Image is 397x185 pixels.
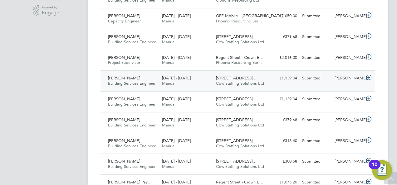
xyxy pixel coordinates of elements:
div: £300.58 [267,156,300,167]
a: Powered byEngage [33,5,60,17]
div: Submitted [300,53,332,63]
span: [DATE] - [DATE] [162,75,191,81]
span: Phoenix Resourcing Ser… [216,18,262,24]
span: [STREET_ADDRESS]… [216,159,257,164]
span: [DATE] - [DATE] [162,55,191,60]
div: Submitted [300,156,332,167]
span: Building Services Engineer [108,143,155,149]
span: [PERSON_NAME] Pay… [108,179,152,185]
span: [DATE] - [DATE] [162,13,191,18]
div: [PERSON_NAME] [332,156,365,167]
span: Cbw Staffing Solutions Ltd [216,102,264,107]
div: [PERSON_NAME] [332,73,365,83]
span: Capacity Engineer [108,18,141,24]
span: Cbw Staffing Solutions Ltd [216,164,264,169]
span: Manual [162,122,175,128]
span: [DATE] - [DATE] [162,179,191,185]
span: Manual [162,39,175,45]
span: [PERSON_NAME] [108,55,140,60]
span: [PERSON_NAME] [108,138,140,143]
span: [PERSON_NAME] [108,159,140,164]
span: Phoenix Resourcing Ser… [216,60,262,65]
div: [PERSON_NAME] [332,53,365,63]
span: Building Services Engineer [108,81,155,86]
span: Cbw Staffing Solutions Ltd [216,122,264,128]
div: £1,139.04 [267,73,300,83]
span: Cbw Staffing Solutions Ltd [216,81,264,86]
span: [PERSON_NAME] [108,117,140,122]
span: Regent Street - Crown E… [216,55,263,60]
div: [PERSON_NAME] [332,136,365,146]
div: £2,016.00 [267,53,300,63]
span: Manual [162,143,175,149]
span: [PERSON_NAME] [108,13,140,18]
span: [PERSON_NAME] [108,96,140,102]
button: Open Resource Center, 10 new notifications [372,160,392,180]
div: £7,650.00 [267,11,300,21]
div: Submitted [300,32,332,42]
div: Submitted [300,11,332,21]
div: [PERSON_NAME] [332,11,365,21]
span: Cbw Staffing Solutions Ltd [216,143,264,149]
span: Engage [42,10,59,16]
span: [PERSON_NAME] [108,34,140,39]
span: GPE Mobile - [GEOGRAPHIC_DATA] [216,13,282,18]
div: Submitted [300,115,332,125]
span: Building Services Engineer [108,102,155,107]
span: Building Services Engineer [108,122,155,128]
span: Manual [162,18,175,24]
span: Powered by [42,5,59,10]
div: [PERSON_NAME] [332,32,365,42]
span: [STREET_ADDRESS]… [216,34,257,39]
span: [DATE] - [DATE] [162,159,191,164]
div: 10 [372,164,377,173]
span: Cbw Staffing Solutions Ltd [216,39,264,45]
span: [DATE] - [DATE] [162,34,191,39]
span: Project Supervisor [108,60,140,65]
span: [STREET_ADDRESS]… [216,96,257,102]
span: Building Services Engineer [108,164,155,169]
span: Manual [162,81,175,86]
span: [STREET_ADDRESS]… [216,75,257,81]
span: Manual [162,164,175,169]
div: £1,139.04 [267,94,300,104]
span: Manual [162,60,175,65]
span: Manual [162,102,175,107]
span: [DATE] - [DATE] [162,96,191,102]
span: Regent Street - Crown E… [216,179,263,185]
div: £379.68 [267,115,300,125]
div: [PERSON_NAME] [332,115,365,125]
div: Submitted [300,73,332,83]
span: [STREET_ADDRESS]… [216,138,257,143]
div: £316.40 [267,136,300,146]
span: Building Services Engineer [108,39,155,45]
div: [PERSON_NAME] [332,94,365,104]
div: Submitted [300,136,332,146]
span: [DATE] - [DATE] [162,117,191,122]
span: [DATE] - [DATE] [162,138,191,143]
span: [STREET_ADDRESS]… [216,117,257,122]
div: £379.68 [267,32,300,42]
span: [PERSON_NAME] [108,75,140,81]
div: Submitted [300,94,332,104]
